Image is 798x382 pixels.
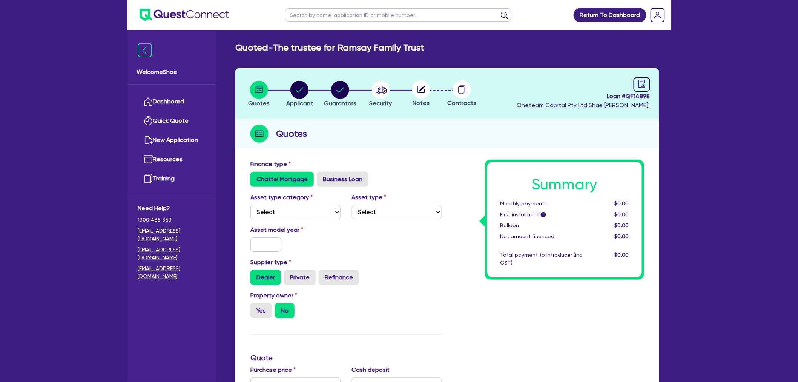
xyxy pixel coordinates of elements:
[250,172,314,187] label: Chattel Mortgage
[352,193,387,202] label: Asset type
[250,125,269,143] img: step-icon
[369,80,393,108] button: Security
[517,102,650,109] span: Oneteam Capital Pty Ltd ( Shae [PERSON_NAME] )
[541,212,546,217] span: i
[284,270,316,285] label: Private
[615,233,629,239] span: $0.00
[286,80,313,108] button: Applicant
[138,131,206,150] a: New Application
[500,176,629,194] h1: Summary
[144,155,153,164] img: resources
[648,5,668,25] a: Dropdown toggle
[245,225,346,234] label: Asset model year
[144,174,153,183] img: training
[494,233,588,240] div: Net amount financed
[250,365,296,374] label: Purchase price
[275,303,295,318] label: No
[138,92,206,111] a: Dashboard
[138,111,206,131] a: Quick Quote
[286,100,313,107] span: Applicant
[138,227,206,243] a: [EMAIL_ADDRESS][DOMAIN_NAME]
[250,291,297,300] label: Property owner
[250,270,281,285] label: Dealer
[574,8,646,22] a: Return To Dashboard
[494,200,588,208] div: Monthly payments
[324,80,357,108] button: Guarantors
[250,160,291,169] label: Finance type
[638,80,646,88] span: audit
[615,211,629,217] span: $0.00
[615,222,629,228] span: $0.00
[494,211,588,219] div: First instalment
[138,246,206,262] a: [EMAIL_ADDRESS][DOMAIN_NAME]
[413,99,430,106] span: Notes
[319,270,359,285] label: Refinance
[250,193,313,202] label: Asset type category
[138,216,206,224] span: 1300 465 363
[140,9,229,21] img: quest-connect-logo-blue
[138,265,206,280] a: [EMAIL_ADDRESS][DOMAIN_NAME]
[615,252,629,258] span: $0.00
[144,136,153,145] img: new-application
[138,150,206,169] a: Resources
[276,127,307,140] h2: Quotes
[494,222,588,230] div: Balloon
[494,251,588,267] div: Total payment to introducer (inc GST)
[250,258,291,267] label: Supplier type
[138,169,206,188] a: Training
[235,42,424,53] h2: Quoted - The trustee for Ramsay Family Trust
[615,200,629,206] span: $0.00
[248,80,270,108] button: Quotes
[370,100,392,107] span: Security
[324,100,356,107] span: Guarantors
[144,116,153,125] img: quick-quote
[138,43,152,57] img: icon-menu-close
[248,100,270,107] span: Quotes
[517,92,650,101] span: Loan # QF14898
[250,353,442,362] h3: Quote
[352,365,390,374] label: Cash deposit
[138,204,206,213] span: Need Help?
[250,303,272,318] label: Yes
[285,8,511,22] input: Search by name, application ID or mobile number...
[634,77,650,92] a: audit
[447,99,476,106] span: Contracts
[317,172,368,187] label: Business Loan
[137,68,207,77] span: Welcome Shae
